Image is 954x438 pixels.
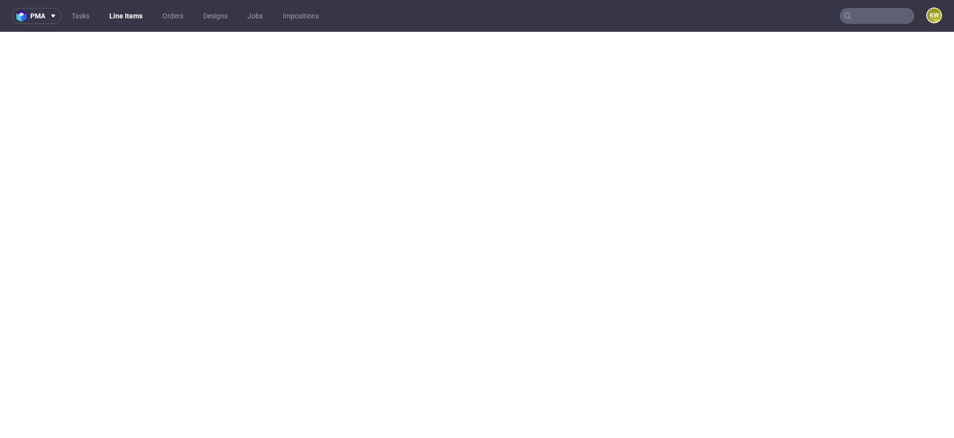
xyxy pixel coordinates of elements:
span: pma [30,12,45,19]
img: logo [16,10,30,22]
figcaption: KW [927,8,941,22]
a: Orders [157,8,189,24]
button: pma [12,8,62,24]
a: Designs [197,8,234,24]
a: Tasks [66,8,95,24]
a: Line Items [103,8,149,24]
a: Jobs [241,8,269,24]
a: Impositions [277,8,325,24]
